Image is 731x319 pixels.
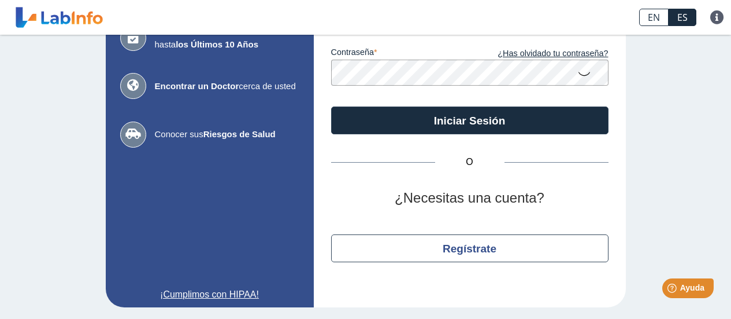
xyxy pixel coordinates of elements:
[639,9,669,26] a: EN
[331,107,608,134] button: Iniciar Sesión
[155,80,299,93] span: cerca de usted
[155,81,239,91] b: Encontrar un Doctor
[176,39,258,49] b: los Últimos 10 Años
[203,129,276,139] b: Riesgos de Salud
[470,47,608,60] a: ¿Has olvidado tu contraseña?
[669,9,696,26] a: ES
[331,47,470,60] label: contraseña
[331,234,608,262] button: Regístrate
[435,155,504,169] span: O
[331,190,608,207] h2: ¿Necesitas una cuenta?
[628,274,718,306] iframe: Help widget launcher
[120,288,299,302] a: ¡Cumplimos con HIPAA!
[155,25,299,51] span: Obtener sus Laboratorios de hasta
[155,128,299,141] span: Conocer sus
